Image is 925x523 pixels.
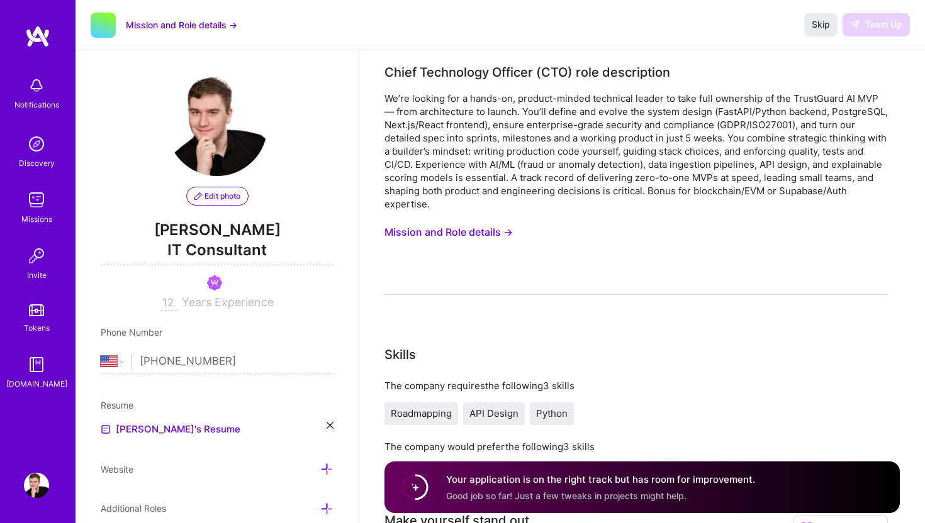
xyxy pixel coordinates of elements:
h4: Your application is on the right track but has room for improvement. [446,473,755,486]
input: +1 (000) 000-0000 [140,343,334,380]
div: Tokens [24,321,50,334]
button: Mission and Role details → [384,221,513,244]
div: Discovery [19,157,55,170]
div: The company requires the following 3 skills [384,379,888,392]
div: We’re looking for a hands-on, product-minded technical leader to take full ownership of the Trust... [384,92,888,211]
img: discovery [24,131,49,157]
input: XX [161,295,177,311]
img: guide book [24,352,49,377]
img: Invite [24,243,49,268]
span: Resume [101,400,133,410]
img: teamwork [24,187,49,212]
button: Mission and Role details → [126,18,237,31]
img: User Avatar [167,75,267,176]
div: Skills [384,345,416,364]
span: Roadmapping [391,407,452,419]
img: bell [24,73,49,98]
button: Skip [804,13,838,36]
span: Skip [812,18,830,31]
div: Invite [27,268,47,282]
span: Python [536,407,568,419]
span: API Design [469,407,519,419]
span: Edit photo [194,190,240,202]
span: IT Consultant [101,239,334,265]
span: Phone Number [101,327,162,338]
img: tokens [29,304,44,316]
span: Good job so far! Just a few tweaks in projects might help. [446,490,687,500]
span: Website [101,464,133,475]
span: [PERSON_NAME] [101,221,334,239]
img: logo [25,25,50,48]
div: Notifications [14,98,59,111]
div: The company would prefer the following 3 skills [384,440,888,453]
div: Chief Technology Officer (CTO) role description [384,63,670,82]
i: icon Close [327,422,334,429]
a: User Avatar [21,473,52,498]
div: [DOMAIN_NAME] [6,377,67,390]
img: Resume [101,424,111,434]
img: User Avatar [24,473,49,498]
img: Been on Mission [207,275,222,290]
div: Missions [21,212,52,226]
span: Years Experience [182,295,274,309]
i: icon PencilPurple [194,192,202,200]
span: Additional Roles [101,503,166,514]
button: Edit photo [186,187,249,206]
a: [PERSON_NAME]'s Resume [101,422,240,437]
